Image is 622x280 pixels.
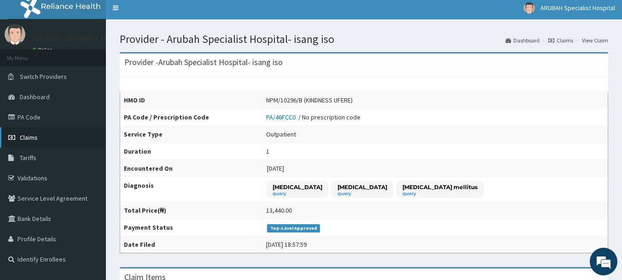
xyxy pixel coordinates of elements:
[267,224,320,232] span: Top-Level Approved
[266,206,292,215] div: 13,440.00
[120,33,608,45] h1: Provider - Arubah Specialist Hospital- isang iso
[266,113,360,122] div: / No prescription code
[120,143,262,160] th: Duration
[120,109,262,126] th: PA Code / Prescription Code
[20,133,38,142] span: Claims
[266,113,298,121] a: PA/46FCC0
[151,5,173,27] div: Minimize live chat window
[402,191,477,196] small: query
[20,93,50,101] span: Dashboard
[266,95,353,105] div: NPM/10296/B (KINDNESS UFERE)
[337,183,387,191] p: [MEDICAL_DATA]
[5,184,175,216] textarea: Type your message and hit 'Enter'
[541,4,615,12] span: ARUBAH Specialist Hospital
[20,72,67,81] span: Switch Providers
[120,236,262,253] th: Date Filed
[32,34,131,42] p: ARUBAH Specialist Hospital
[273,183,322,191] p: [MEDICAL_DATA]
[32,47,54,53] a: Online
[266,147,269,156] div: 1
[120,202,262,219] th: Total Price(₦)
[273,191,322,196] small: query
[48,52,155,64] div: Chat with us now
[582,36,608,44] a: View Claim
[337,191,387,196] small: query
[20,154,36,162] span: Tariffs
[120,126,262,143] th: Service Type
[124,58,283,66] h3: Provider - Arubah Specialist Hospital- isang iso
[402,183,477,191] p: [MEDICAL_DATA] mellitus
[120,177,262,202] th: Diagnosis
[266,130,296,139] div: Outpatient
[120,160,262,177] th: Encountered On
[17,46,37,69] img: d_794563401_company_1708531726252_794563401
[120,219,262,236] th: Payment Status
[266,240,307,249] div: [DATE] 18:57:59
[523,2,535,14] img: User Image
[267,164,284,173] span: [DATE]
[120,92,262,109] th: HMO ID
[53,82,127,175] span: We're online!
[5,24,25,45] img: User Image
[548,36,573,44] a: Claims
[506,36,540,44] a: Dashboard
